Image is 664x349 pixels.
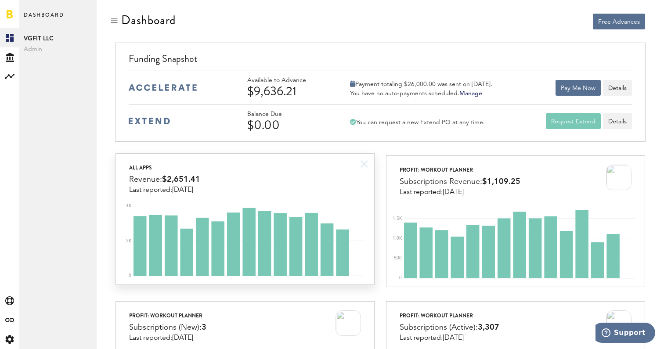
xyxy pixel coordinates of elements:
[121,13,176,27] div: Dashboard
[202,324,206,331] span: 3
[478,324,499,331] span: 3,307
[443,335,464,342] span: [DATE]
[400,321,499,334] div: Subscriptions (Active):
[393,236,402,241] text: 1.0K
[247,111,331,118] div: Balance Due
[556,80,601,96] button: Pay Me Now
[399,276,402,280] text: 0
[336,310,361,336] img: 100x100bb_jssXdTp.jpg
[400,188,520,196] div: Last reported:
[400,165,520,175] div: ProFit: Workout Planner
[247,118,331,132] div: $0.00
[603,80,632,96] button: Details
[129,173,200,186] div: Revenue:
[126,204,132,208] text: 4K
[350,90,492,97] div: You have no auto-payments scheduled.
[129,162,200,173] div: All apps
[129,310,206,321] div: ProFit: Workout Planner
[443,189,464,196] span: [DATE]
[482,178,520,186] span: $1,109.25
[603,113,632,129] a: Details
[129,52,632,71] div: Funding Snapshot
[247,84,331,98] div: $9,636.21
[459,90,482,97] a: Manage
[606,310,632,336] img: 100x100bb_jssXdTp.jpg
[129,118,170,125] img: extend-medium-blue-logo.svg
[247,77,331,84] div: Available to Advance
[24,44,92,54] span: Admin
[393,216,402,221] text: 1.5K
[172,335,193,342] span: [DATE]
[350,80,492,88] div: Payment totaling $26,000.00 was sent on [DATE].
[546,113,601,129] button: Request Extend
[593,14,645,29] button: Free Advances
[126,239,132,243] text: 2K
[24,33,92,44] span: VGFIT LLC
[400,175,520,188] div: Subscriptions Revenue:
[129,334,206,342] div: Last reported:
[162,176,200,183] span: $2,651.41
[24,10,64,28] span: Dashboard
[606,165,632,190] img: 100x100bb_jssXdTp.jpg
[350,119,485,126] div: You can request a new Extend PO at any time.
[400,310,499,321] div: ProFit: Workout Planner
[129,186,200,194] div: Last reported:
[172,187,193,194] span: [DATE]
[129,84,197,91] img: accelerate-medium-blue-logo.svg
[129,321,206,334] div: Subscriptions (New):
[394,256,402,260] text: 500
[129,273,131,278] text: 0
[595,323,655,345] iframe: Opens a widget where you can find more information
[400,334,499,342] div: Last reported:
